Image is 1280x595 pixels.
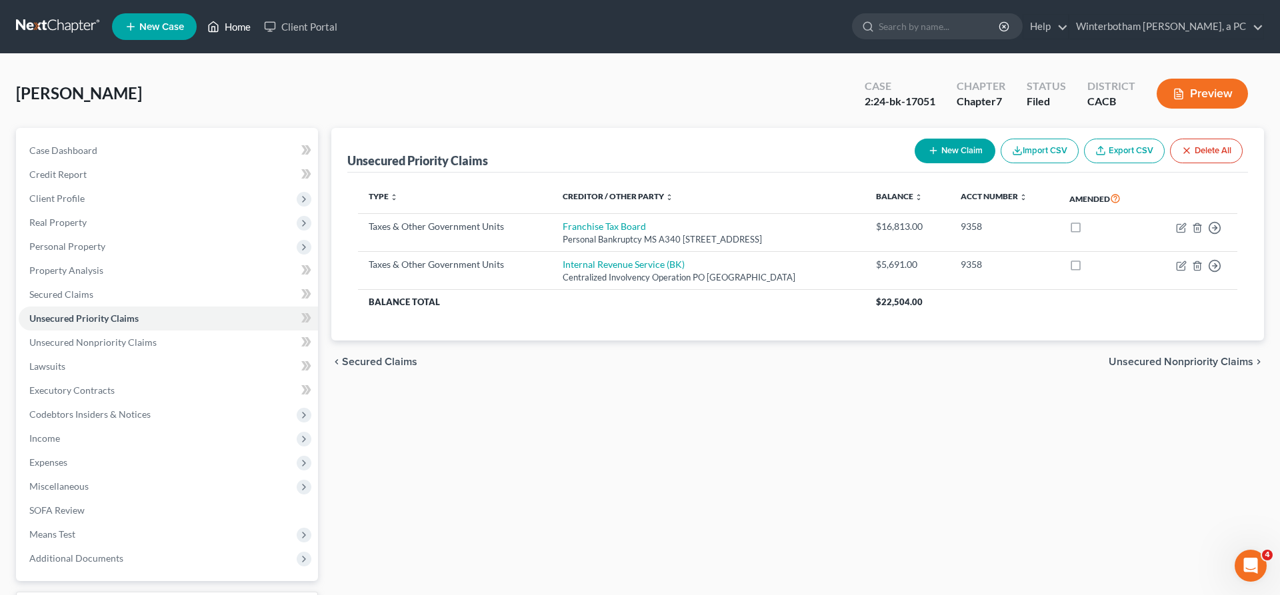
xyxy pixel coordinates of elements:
[29,480,89,492] span: Miscellaneous
[331,356,417,367] button: chevron_left Secured Claims
[29,360,65,372] span: Lawsuits
[29,456,67,468] span: Expenses
[1084,139,1165,163] a: Export CSV
[19,354,318,378] a: Lawsuits
[563,191,673,201] a: Creditor / Other Party unfold_more
[876,191,923,201] a: Balance unfold_more
[563,271,855,284] div: Centralized Involvency Operation PO [GEOGRAPHIC_DATA]
[29,312,139,324] span: Unsecured Priority Claims
[879,14,1001,39] input: Search by name...
[369,258,541,271] div: Taxes & Other Government Units
[915,193,923,201] i: unfold_more
[257,15,344,39] a: Client Portal
[563,233,855,246] div: Personal Bankruptcy MS A340 [STREET_ADDRESS]
[961,220,1048,233] div: 9358
[390,193,398,201] i: unfold_more
[961,258,1048,271] div: 9358
[29,217,87,228] span: Real Property
[961,191,1027,201] a: Acct Number unfold_more
[29,169,87,180] span: Credit Report
[369,191,398,201] a: Type unfold_more
[1253,356,1264,367] i: chevron_right
[1157,79,1248,109] button: Preview
[347,153,488,169] div: Unsecured Priority Claims
[331,356,342,367] i: chevron_left
[29,265,103,276] span: Property Analysis
[29,241,105,252] span: Personal Property
[865,79,935,94] div: Case
[29,408,151,420] span: Codebtors Insiders & Notices
[29,504,85,516] span: SOFA Review
[1087,94,1135,109] div: CACB
[876,297,923,307] span: $22,504.00
[1109,356,1264,367] button: Unsecured Nonpriority Claims chevron_right
[563,259,685,270] a: Internal Revenue Service (BK)
[29,145,97,156] span: Case Dashboard
[29,432,60,444] span: Income
[19,139,318,163] a: Case Dashboard
[19,330,318,354] a: Unsecured Nonpriority Claims
[369,220,541,233] div: Taxes & Other Government Units
[1109,356,1253,367] span: Unsecured Nonpriority Claims
[1023,15,1068,39] a: Help
[29,193,85,204] span: Client Profile
[29,384,115,396] span: Executory Contracts
[1001,139,1079,163] button: Import CSV
[19,283,318,306] a: Secured Claims
[876,220,939,233] div: $16,813.00
[19,259,318,283] a: Property Analysis
[139,22,184,32] span: New Case
[19,306,318,330] a: Unsecured Priority Claims
[665,193,673,201] i: unfold_more
[358,290,865,314] th: Balance Total
[865,94,935,109] div: 2:24-bk-17051
[19,498,318,522] a: SOFA Review
[29,336,157,348] span: Unsecured Nonpriority Claims
[29,552,123,564] span: Additional Documents
[876,258,939,271] div: $5,691.00
[563,221,646,232] a: Franchise Tax Board
[1069,15,1263,39] a: Winterbotham [PERSON_NAME], a PC
[1059,183,1149,214] th: Amended
[1027,79,1066,94] div: Status
[29,528,75,540] span: Means Test
[1019,193,1027,201] i: unfold_more
[996,95,1002,107] span: 7
[1235,550,1267,582] iframe: Intercom live chat
[1262,550,1273,560] span: 4
[342,356,417,367] span: Secured Claims
[16,83,142,103] span: [PERSON_NAME]
[957,79,1005,94] div: Chapter
[19,163,318,187] a: Credit Report
[19,378,318,402] a: Executory Contracts
[1027,94,1066,109] div: Filed
[915,139,995,163] button: New Claim
[29,289,93,300] span: Secured Claims
[1170,139,1243,163] button: Delete All
[201,15,257,39] a: Home
[1087,79,1135,94] div: District
[957,94,1005,109] div: Chapter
